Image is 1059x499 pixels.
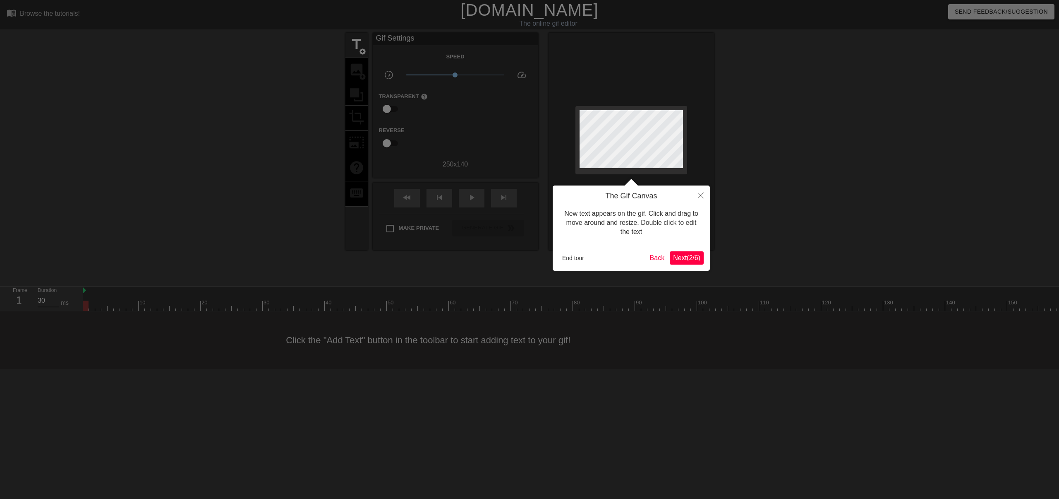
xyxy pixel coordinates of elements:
div: New text appears on the gif. Click and drag to move around and resize. Double click to edit the text [559,201,704,245]
button: End tour [559,252,587,264]
span: Next ( 2 / 6 ) [673,254,700,261]
button: Close [692,186,710,205]
button: Back [647,251,668,265]
button: Next [670,251,704,265]
h4: The Gif Canvas [559,192,704,201]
